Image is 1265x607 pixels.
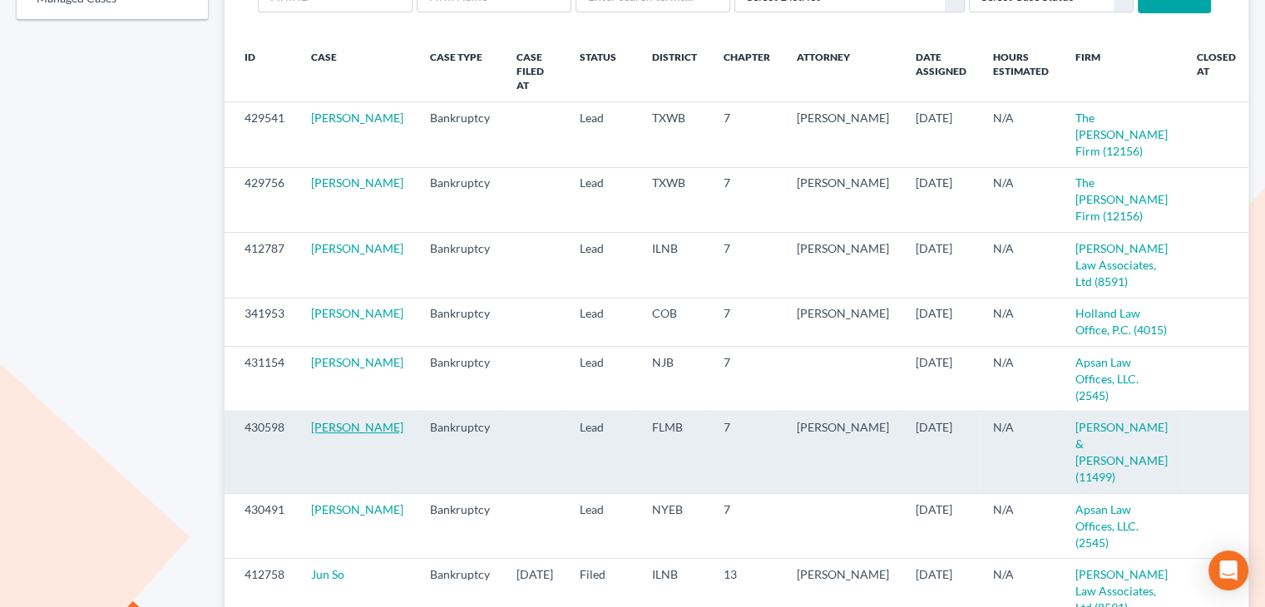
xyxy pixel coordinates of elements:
[783,102,902,167] td: [PERSON_NAME]
[417,493,503,558] td: Bankruptcy
[566,412,639,493] td: Lead
[311,306,403,320] a: [PERSON_NAME]
[710,167,783,232] td: 7
[225,493,298,558] td: 430491
[1075,502,1139,550] a: Apsan Law Offices, LLC. (2545)
[783,298,902,346] td: [PERSON_NAME]
[311,502,403,516] a: [PERSON_NAME]
[980,167,1062,232] td: N/A
[710,40,783,102] th: Chapter
[1075,355,1139,402] a: Apsan Law Offices, LLC. (2545)
[503,40,566,102] th: Case Filed At
[311,355,403,369] a: [PERSON_NAME]
[225,40,298,102] th: ID
[639,167,710,232] td: TXWB
[417,167,503,232] td: Bankruptcy
[225,167,298,232] td: 429756
[225,347,298,412] td: 431154
[417,102,503,167] td: Bankruptcy
[417,233,503,298] td: Bankruptcy
[710,412,783,493] td: 7
[639,298,710,346] td: COB
[980,102,1062,167] td: N/A
[311,175,403,190] a: [PERSON_NAME]
[225,102,298,167] td: 429541
[902,40,980,102] th: Date Assigned
[902,233,980,298] td: [DATE]
[1075,175,1168,223] a: The [PERSON_NAME] Firm (12156)
[566,233,639,298] td: Lead
[566,298,639,346] td: Lead
[902,102,980,167] td: [DATE]
[783,167,902,232] td: [PERSON_NAME]
[902,298,980,346] td: [DATE]
[417,347,503,412] td: Bankruptcy
[417,298,503,346] td: Bankruptcy
[902,493,980,558] td: [DATE]
[1062,40,1183,102] th: Firm
[639,233,710,298] td: ILNB
[639,412,710,493] td: FLMB
[566,40,639,102] th: Status
[225,298,298,346] td: 341953
[783,40,902,102] th: Attorney
[980,493,1062,558] td: N/A
[311,567,344,581] a: Jun So
[639,102,710,167] td: TXWB
[1208,550,1248,590] div: Open Intercom Messenger
[980,412,1062,493] td: N/A
[298,40,417,102] th: Case
[902,347,980,412] td: [DATE]
[639,347,710,412] td: NJB
[225,412,298,493] td: 430598
[710,298,783,346] td: 7
[566,167,639,232] td: Lead
[311,420,403,434] a: [PERSON_NAME]
[902,412,980,493] td: [DATE]
[980,298,1062,346] td: N/A
[710,233,783,298] td: 7
[639,493,710,558] td: NYEB
[1075,306,1167,337] a: Holland Law Office, P.C. (4015)
[311,241,403,255] a: [PERSON_NAME]
[566,102,639,167] td: Lead
[710,102,783,167] td: 7
[639,40,710,102] th: District
[980,347,1062,412] td: N/A
[783,412,902,493] td: [PERSON_NAME]
[980,233,1062,298] td: N/A
[1075,111,1168,158] a: The [PERSON_NAME] Firm (12156)
[710,347,783,412] td: 7
[311,111,403,125] a: [PERSON_NAME]
[1075,420,1168,484] a: [PERSON_NAME] & [PERSON_NAME] (11499)
[566,493,639,558] td: Lead
[1075,241,1168,289] a: [PERSON_NAME] Law Associates, Ltd (8591)
[417,412,503,493] td: Bankruptcy
[980,40,1062,102] th: Hours Estimated
[710,493,783,558] td: 7
[417,40,503,102] th: Case Type
[902,167,980,232] td: [DATE]
[783,233,902,298] td: [PERSON_NAME]
[225,233,298,298] td: 412787
[1183,40,1249,102] th: Closed at
[566,347,639,412] td: Lead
